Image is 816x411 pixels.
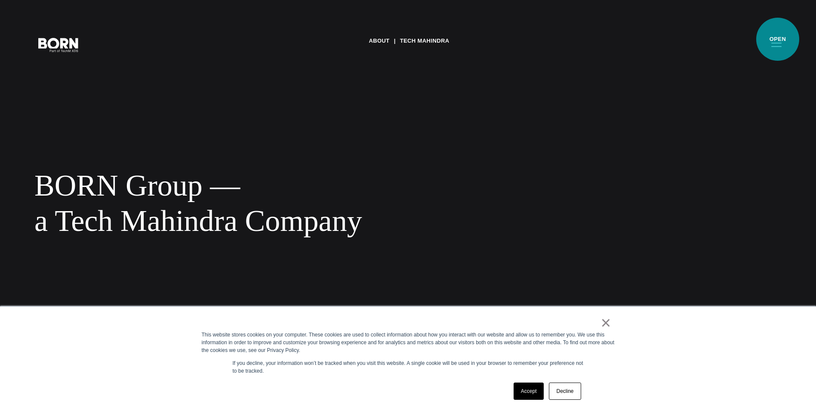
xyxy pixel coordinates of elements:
[400,34,450,47] a: Tech Mahindra
[549,383,581,400] a: Decline
[601,319,611,327] a: ×
[233,359,584,375] p: If you decline, your information won’t be tracked when you visit this website. A single cookie wi...
[202,331,615,354] div: This website stores cookies on your computer. These cookies are used to collect information about...
[766,35,787,53] button: Open
[34,168,525,238] div: BORN Group — a Tech Mahindra Company
[514,383,544,400] a: Accept
[369,34,389,47] a: About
